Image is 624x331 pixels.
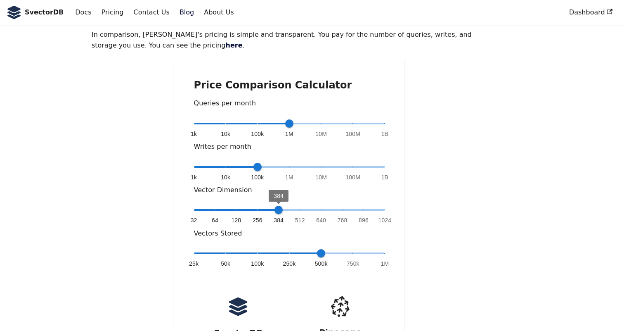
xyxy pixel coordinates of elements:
a: Contact Us [128,5,174,19]
span: 768 [338,216,347,224]
span: 750k [347,260,359,268]
span: 1024 [378,216,392,224]
span: 896 [359,216,369,224]
span: 512 [295,216,305,224]
span: 50k [221,260,230,268]
span: 1M [285,130,293,138]
span: 384 [274,216,284,224]
img: logo.svg [228,296,248,317]
span: 10M [315,130,327,138]
span: 1k [191,173,197,181]
p: In comparison, [PERSON_NAME]'s pricing is simple and transparent. You pay for the number of queri... [92,29,487,51]
p: Writes per month [194,141,385,152]
span: 1M [381,260,389,268]
p: Vectors Stored [194,228,385,239]
a: here [226,41,243,49]
p: Queries per month [194,98,385,109]
span: 10M [315,173,327,181]
span: 25k [189,260,199,268]
a: About Us [199,5,239,19]
h2: Price Comparison Calculator [194,79,385,91]
span: 100k [251,173,264,181]
span: 1k [191,130,197,138]
span: 100M [345,173,360,181]
span: 250k [283,260,295,268]
a: SvectorDB LogoSvectorDB [7,6,64,19]
a: Dashboard [564,5,617,19]
span: 1M [285,173,293,181]
span: 10k [221,130,230,138]
p: Vector Dimension [194,185,385,195]
span: 100k [251,260,264,268]
a: Docs [70,5,96,19]
a: Pricing [97,5,129,19]
span: 100k [251,130,264,138]
img: pinecone.png [325,291,356,322]
b: SvectorDB [25,7,64,18]
a: Blog [175,5,199,19]
span: 500k [315,260,328,268]
span: 100M [345,130,360,138]
span: 10k [221,173,230,181]
span: 128 [232,216,241,224]
span: 256 [253,216,262,224]
span: 1B [381,173,388,181]
span: 64 [212,216,218,224]
img: SvectorDB Logo [7,6,21,19]
span: 32 [191,216,197,224]
span: 640 [316,216,326,224]
span: 384 [274,193,284,199]
span: 1B [381,130,388,138]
